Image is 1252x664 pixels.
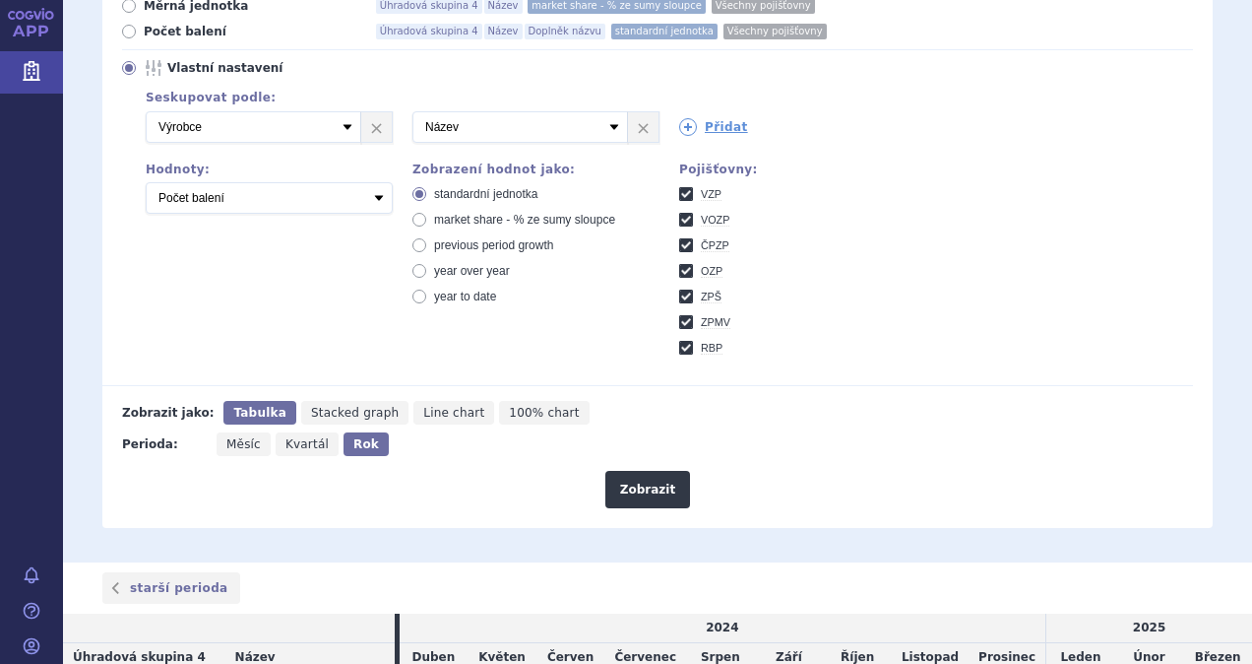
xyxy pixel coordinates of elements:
[233,406,285,420] span: Tabulka
[122,432,207,456] div: Perioda:
[701,291,721,303] abbr: ZPŠ
[126,91,1193,104] div: Seskupovat podle:
[146,163,393,176] div: Hodnoty:
[73,650,206,664] span: Úhradová skupina 4
[605,471,690,508] button: Zobrazit
[701,342,722,355] abbr: RBP
[434,290,496,303] span: year to date
[701,214,729,227] abbr: VOZP
[1046,614,1252,642] td: 2025
[611,24,718,39] span: standardní jednotka
[679,118,748,136] a: Přidat
[701,188,721,201] abbr: VZP
[353,437,379,451] span: Rok
[509,406,579,420] span: 100% chart
[144,24,360,39] span: Počet balení
[434,213,615,227] span: market share - % ze sumy sloupce
[723,24,827,39] span: Všechny pojišťovny
[701,265,722,278] abbr: OZP
[376,24,482,39] span: Úhradová skupina 4
[102,572,240,604] a: starší perioda
[285,437,329,451] span: Kvartál
[679,163,926,176] div: Pojišťovny:
[701,316,730,329] abbr: ZPMV
[423,406,484,420] span: Line chart
[484,24,523,39] span: Název
[525,24,605,39] span: Doplněk názvu
[167,60,384,76] span: Vlastní nastavení
[235,650,276,664] span: Název
[126,111,1193,143] div: 3
[226,437,261,451] span: Měsíc
[434,238,553,252] span: previous period growth
[412,163,659,176] div: Zobrazení hodnot jako:
[628,112,658,142] a: ×
[434,264,510,278] span: year over year
[122,401,214,425] div: Zobrazit jako:
[701,239,729,252] abbr: ČPZP
[361,112,392,142] a: ×
[311,406,399,420] span: Stacked graph
[400,614,1046,642] td: 2024
[434,187,537,201] span: standardní jednotka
